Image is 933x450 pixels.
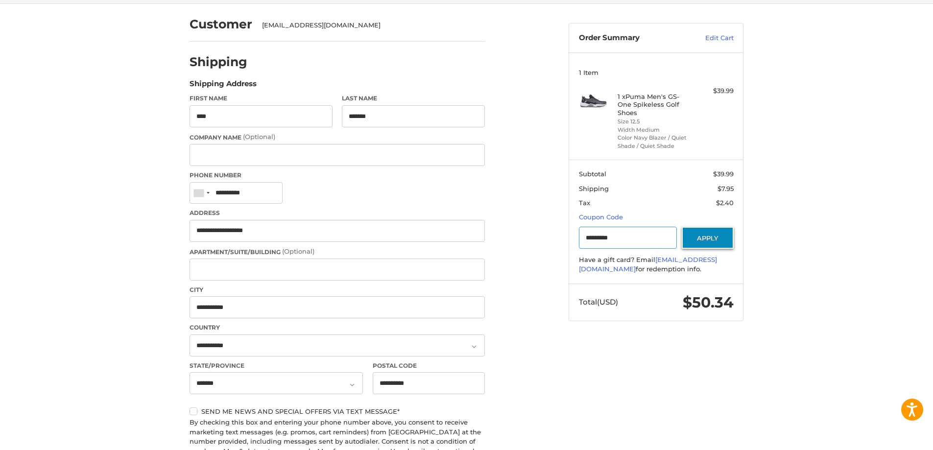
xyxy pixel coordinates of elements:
h4: 1 x Puma Men's GS-One Spikeless Golf Shoes [618,93,693,117]
h2: Shipping [190,54,247,70]
a: Edit Cart [684,33,734,43]
li: Size 12.5 [618,118,693,126]
span: Total (USD) [579,297,618,307]
button: Apply [682,227,734,249]
li: Color Navy Blazer / Quiet Shade / Quiet Shade [618,134,693,150]
a: Coupon Code [579,213,623,221]
label: Send me news and special offers via text message* [190,407,485,415]
label: Company Name [190,132,485,142]
h3: 1 Item [579,69,734,76]
div: [EMAIL_ADDRESS][DOMAIN_NAME] [262,21,476,30]
iframe: Google Customer Reviews [852,424,933,450]
label: Apartment/Suite/Building [190,247,485,257]
small: (Optional) [282,247,314,255]
label: First Name [190,94,333,103]
h2: Customer [190,17,252,32]
label: City [190,285,485,294]
span: $50.34 [683,293,734,311]
label: Country [190,323,485,332]
h3: Order Summary [579,33,684,43]
span: Shipping [579,185,609,192]
input: Gift Certificate or Coupon Code [579,227,677,249]
label: Postal Code [373,361,485,370]
span: $7.95 [718,185,734,192]
label: Phone Number [190,171,485,180]
span: Tax [579,199,590,207]
span: $2.40 [716,199,734,207]
div: $39.99 [695,86,734,96]
label: Last Name [342,94,485,103]
small: (Optional) [243,133,275,141]
div: Have a gift card? Email for redemption info. [579,255,734,274]
legend: Shipping Address [190,78,257,94]
span: Subtotal [579,170,606,178]
li: Width Medium [618,126,693,134]
label: Address [190,209,485,217]
label: State/Province [190,361,363,370]
span: $39.99 [713,170,734,178]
